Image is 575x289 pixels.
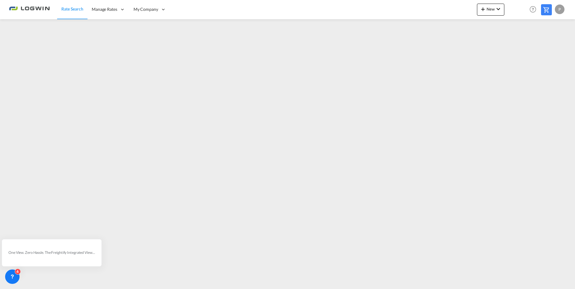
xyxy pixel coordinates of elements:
span: Rate Search [61,6,83,11]
span: Manage Rates [92,6,117,12]
div: P [555,5,564,14]
md-icon: icon-plus 400-fg [479,5,487,13]
img: 2761ae10d95411efa20a1f5e0282d2d7.png [9,3,50,16]
button: icon-plus 400-fgNewicon-chevron-down [477,4,504,16]
span: New [479,7,502,11]
div: Help [528,4,541,15]
span: Help [528,4,538,14]
span: My Company [134,6,158,12]
md-icon: icon-chevron-down [495,5,502,13]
